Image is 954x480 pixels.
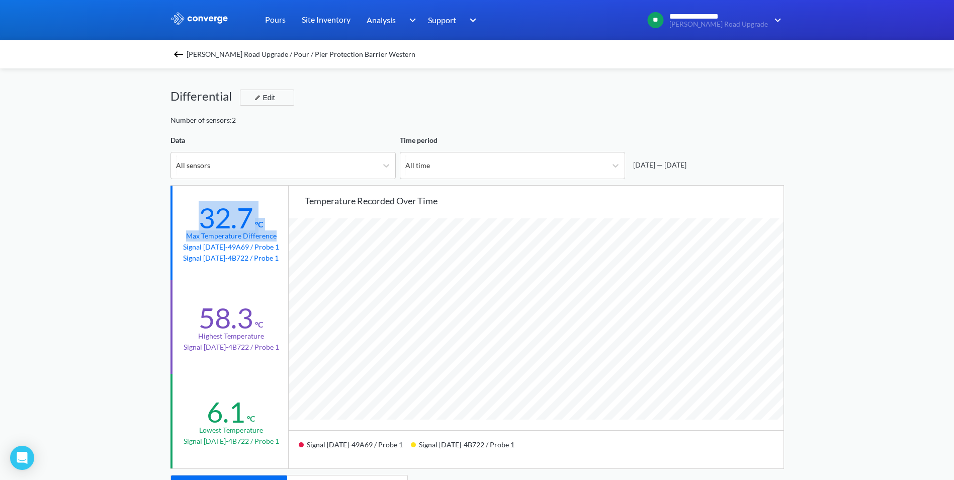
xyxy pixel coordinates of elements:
button: Edit [240,90,294,106]
span: [PERSON_NAME] Road Upgrade / Pour / Pier Protection Barrier Western [187,47,415,61]
div: Open Intercom Messenger [10,446,34,470]
p: Signal [DATE]-4B722 / Probe 1 [184,436,279,447]
div: All time [405,160,430,171]
div: Max temperature difference [186,230,277,242]
img: downArrow.svg [463,14,479,26]
div: 6.1 [207,395,245,429]
span: [PERSON_NAME] Road Upgrade [669,21,768,28]
p: Signal [DATE]-4B722 / Probe 1 [183,253,279,264]
span: Analysis [367,14,396,26]
p: Signal [DATE]-49A69 / Probe 1 [183,242,279,253]
div: Signal [DATE]-49A69 / Probe 1 [299,437,411,460]
img: backspace.svg [172,48,185,60]
div: 58.3 [199,301,253,335]
div: Lowest temperature [199,425,263,436]
div: Highest temperature [198,331,264,342]
div: All sensors [176,160,210,171]
div: Edit [250,92,277,104]
div: [DATE] — [DATE] [629,159,686,171]
div: 32.7 [199,201,253,235]
div: Temperature recorded over time [305,194,784,208]
div: Number of sensors: 2 [170,115,236,126]
div: Data [170,135,396,146]
img: edit-icon.svg [254,95,261,101]
div: Signal [DATE]-4B722 / Probe 1 [411,437,523,460]
img: downArrow.svg [402,14,418,26]
div: Differential [170,87,240,106]
img: downArrow.svg [768,14,784,26]
img: logo_ewhite.svg [170,12,229,25]
div: Time period [400,135,625,146]
p: Signal [DATE]-4B722 / Probe 1 [184,342,279,353]
span: Support [428,14,456,26]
